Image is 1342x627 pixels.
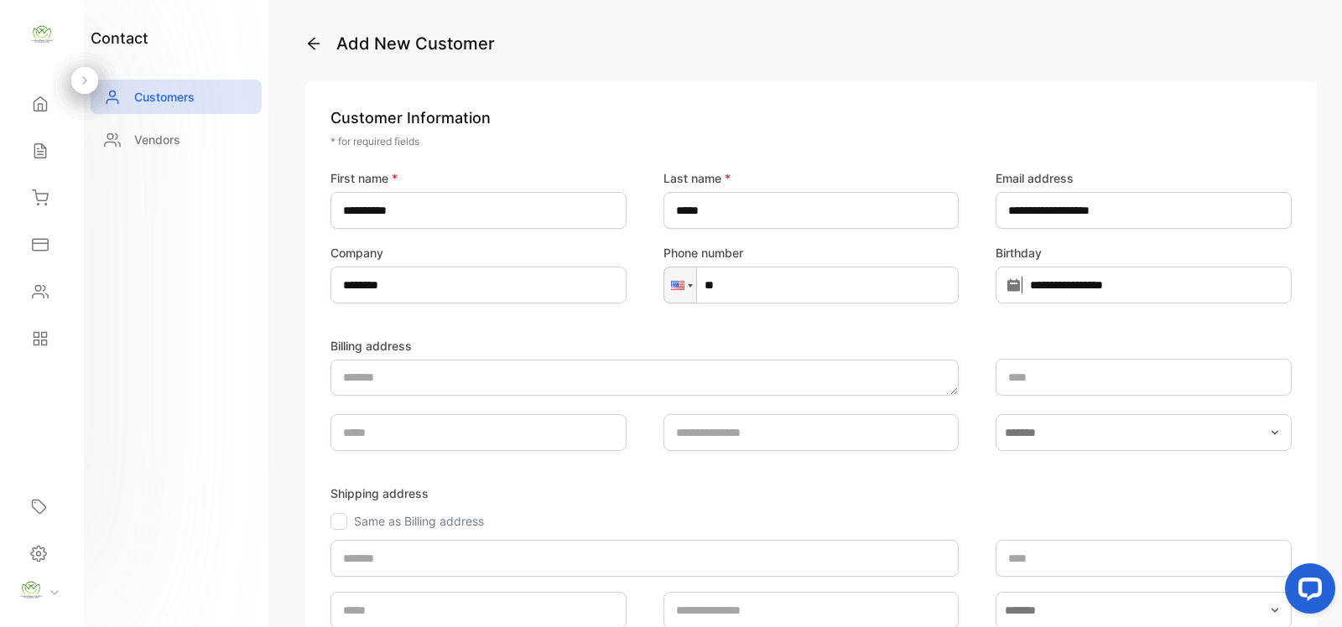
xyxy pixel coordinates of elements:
[996,244,1292,262] label: Birthday
[330,244,627,262] label: Company
[330,134,1292,149] p: * for required fields
[91,27,148,49] h1: contact
[664,267,696,303] div: United States: + 1
[330,169,627,187] label: First name
[18,578,44,603] img: profile
[330,484,1292,502] p: Shipping address
[663,244,960,262] label: Phone number
[134,131,180,148] p: Vendors
[663,169,960,187] label: Last name
[330,106,1292,129] p: Customer Information
[91,80,262,114] a: Customers
[996,169,1292,187] label: Email address
[354,514,484,528] label: Same as Billing address
[330,337,959,355] label: Billing address
[91,122,262,157] a: Vendors
[29,22,55,47] img: logo
[134,88,195,106] p: Customers
[305,31,1317,56] p: Add New Customer
[1272,557,1342,627] iframe: LiveChat chat widget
